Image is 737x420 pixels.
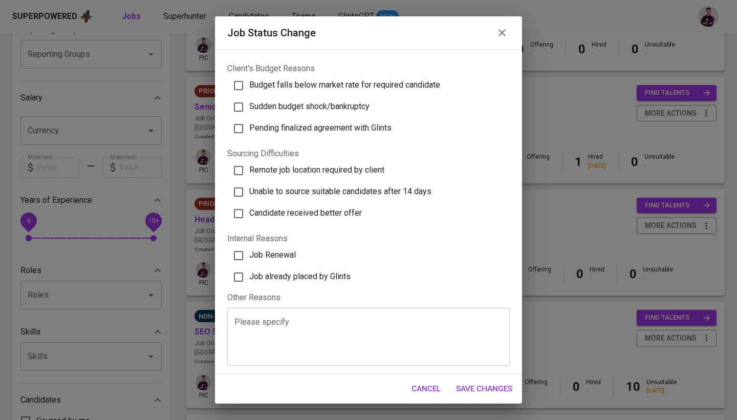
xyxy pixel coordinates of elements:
span: Unable to source suitable candidates after 14 days [249,186,431,196]
button: Cancel [406,378,446,400]
span: Candidate received better offer [249,208,362,218]
span: Budget falls below market rate for required candidate [249,80,440,90]
p: Internal Reasons [227,233,510,245]
span: Sudden budget shock/bankruptcy [249,101,370,111]
span: Cancel [411,382,441,395]
div: Other Reasons [227,292,510,304]
span: Save Changes [456,382,512,395]
p: Sourcing Difficulties [227,148,510,160]
p: Client's Budget Reasons [227,62,510,75]
span: Pending finalized agreement with Glints [249,123,392,133]
span: Job Renewal [249,250,296,260]
button: Save Changes [450,378,518,400]
span: Job already placed by Glints [249,271,351,281]
h6: Job status change [227,25,316,41]
span: Remote job location required by client [249,165,384,175]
